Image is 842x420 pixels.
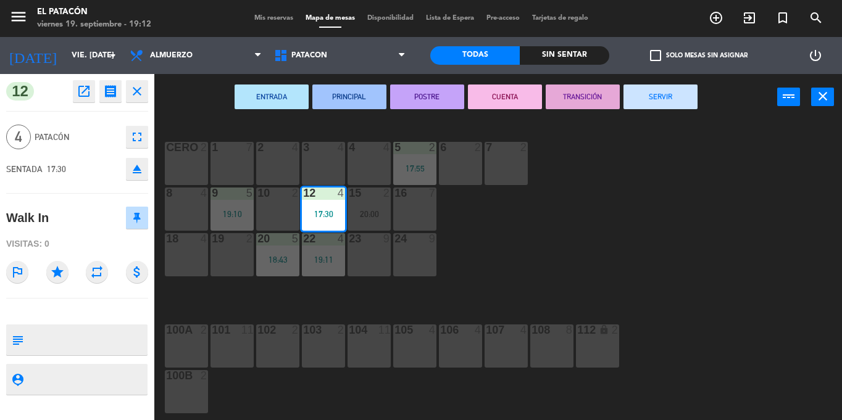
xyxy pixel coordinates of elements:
i: repeat [86,261,108,283]
div: El Patacón [37,6,151,19]
button: power_input [777,88,800,106]
div: 2 [475,142,482,153]
i: arrow_drop_down [106,48,120,63]
i: open_in_new [77,84,91,99]
div: 20 [257,233,258,244]
div: 4 [201,233,208,244]
div: 2 [201,370,208,381]
i: exit_to_app [742,10,757,25]
div: 4 [338,142,345,153]
div: 2 [201,142,208,153]
i: close [130,84,144,99]
span: Lista de Espera [420,15,480,22]
div: viernes 19. septiembre - 19:12 [37,19,151,31]
div: 5 [394,142,395,153]
i: add_circle_outline [709,10,723,25]
span: 4 [6,125,31,149]
span: Mapa de mesas [299,15,361,22]
i: person_pin [10,373,24,386]
div: 17:30 [302,210,345,218]
div: 2 [612,324,619,336]
span: Patacón [291,51,327,60]
div: 105 [394,324,395,336]
div: Walk In [6,208,49,228]
div: 9 [383,233,391,244]
button: open_in_new [73,80,95,102]
div: 4 [429,324,436,336]
div: 2 [338,324,345,336]
i: power_input [782,89,796,104]
div: 10 [257,187,258,199]
i: lock [599,324,609,335]
div: 4 [475,324,482,336]
button: fullscreen [126,126,148,148]
div: 20:00 [348,210,391,218]
div: 112 [577,324,578,336]
i: receipt [103,84,118,99]
button: close [811,88,834,106]
i: outlined_flag [6,261,28,283]
div: 3 [303,142,304,153]
i: subject [10,333,24,347]
button: receipt [99,80,122,102]
div: 7 [246,142,254,153]
div: 5 [292,233,299,244]
button: eject [126,158,148,180]
div: 108 [531,324,532,336]
span: 12 [6,82,34,101]
span: Almuerzo [150,51,193,60]
div: 2 [520,142,528,153]
div: 2 [257,142,258,153]
div: 2 [429,142,436,153]
div: 4 [201,187,208,199]
div: 103 [303,324,304,336]
i: close [815,89,830,104]
span: Patacón [35,130,120,144]
i: menu [9,7,28,26]
button: POSTRE [390,84,464,109]
div: 17:55 [393,164,436,173]
div: 8 [566,324,573,336]
span: Disponibilidad [361,15,420,22]
div: 11 [378,324,391,336]
div: 4 [383,142,391,153]
div: 100b [166,370,167,381]
span: Tarjetas de regalo [526,15,594,22]
div: 22 [303,233,304,244]
div: 6 [440,142,441,153]
button: PRINCIPAL [312,84,386,109]
div: 106 [440,324,441,336]
button: CUENTA [468,84,542,109]
div: CERO [166,142,167,153]
i: star [46,261,69,283]
span: Pre-acceso [480,15,526,22]
div: Todas [430,46,520,65]
div: 4 [338,187,345,199]
div: 12 [303,187,304,199]
div: 18:43 [256,255,299,264]
div: 2 [201,324,208,336]
div: 16 [394,187,395,199]
i: fullscreen [130,130,144,144]
button: menu [9,7,28,30]
div: 4 [520,324,528,336]
button: TRANSICIÓN [546,84,620,109]
div: 11 [241,324,254,336]
div: 19:11 [302,255,345,264]
i: power_settings_new [808,48,823,63]
div: 4 [338,233,345,244]
span: 17:30 [47,164,66,174]
div: Visitas: 0 [6,233,148,255]
div: 2 [383,187,391,199]
button: SERVIR [623,84,698,109]
div: 102 [257,324,258,336]
div: 2 [246,233,254,244]
i: eject [130,162,144,176]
